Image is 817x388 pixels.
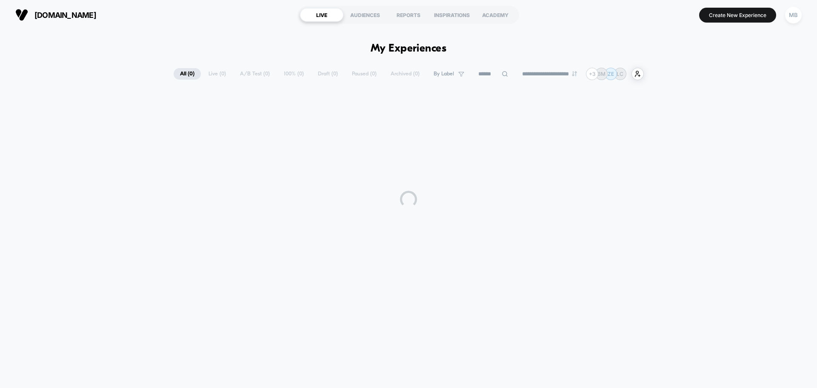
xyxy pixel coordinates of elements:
div: MB [785,7,802,23]
button: [DOMAIN_NAME] [13,8,99,22]
span: By Label [434,71,454,77]
span: [DOMAIN_NAME] [34,11,96,20]
img: end [572,71,577,76]
p: ZE [608,71,614,77]
div: + 3 [586,68,598,80]
div: AUDIENCES [343,8,387,22]
p: LC [617,71,623,77]
div: ACADEMY [474,8,517,22]
div: INSPIRATIONS [430,8,474,22]
span: All ( 0 ) [174,68,201,80]
img: Visually logo [15,9,28,21]
button: MB [783,6,804,24]
button: Create New Experience [699,8,776,23]
p: BM [597,71,606,77]
div: REPORTS [387,8,430,22]
h1: My Experiences [371,43,447,55]
div: LIVE [300,8,343,22]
